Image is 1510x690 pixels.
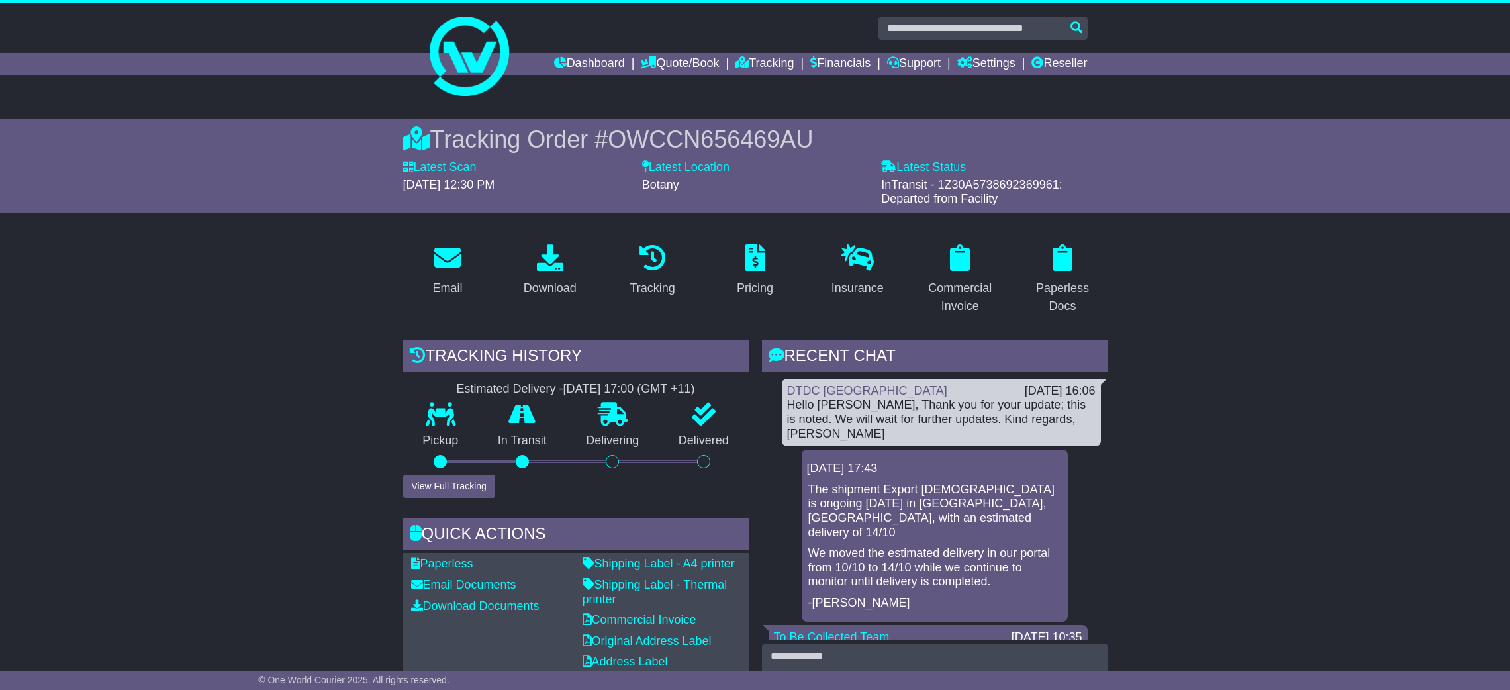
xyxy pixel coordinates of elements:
div: [DATE] 17:43 [807,462,1062,476]
a: DTDC [GEOGRAPHIC_DATA] [787,384,947,397]
div: Paperless Docs [1027,279,1099,315]
p: Pickup [403,434,479,448]
div: Estimated Delivery - [403,382,749,397]
a: Address Label [583,655,668,668]
a: Reseller [1031,53,1087,75]
a: Financials [810,53,871,75]
a: Settings [957,53,1015,75]
div: Download [524,279,577,297]
a: Download [515,240,585,302]
div: Quick Actions [403,518,749,554]
div: Email [432,279,462,297]
div: Pricing [737,279,773,297]
a: Email [424,240,471,302]
div: Tracking [630,279,675,297]
a: Original Address Label [583,634,712,648]
div: [DATE] 17:00 (GMT +11) [563,382,695,397]
a: Paperless [411,557,473,570]
button: View Full Tracking [403,475,495,498]
span: InTransit - 1Z30A5738692369961: Departed from Facility [881,178,1062,206]
a: Commercial Invoice [916,240,1005,320]
div: [DATE] 10:35 [1012,630,1082,645]
p: -[PERSON_NAME] [808,596,1061,611]
p: Delivered [659,434,749,448]
div: Commercial Invoice [924,279,996,315]
a: Tracking [621,240,683,302]
div: Hello [PERSON_NAME], Thank you for your update; this is noted. We will wait for further updates. ... [787,398,1096,441]
a: Paperless Docs [1018,240,1108,320]
label: Latest Location [642,160,730,175]
a: Shipping Label - A4 printer [583,557,735,570]
span: © One World Courier 2025. All rights reserved. [258,675,449,685]
p: The shipment Export [DEMOGRAPHIC_DATA] is ongoing [DATE] in [GEOGRAPHIC_DATA], [GEOGRAPHIC_DATA],... [808,483,1061,540]
a: Commercial Invoice [583,613,696,626]
span: OWCCN656469AU [608,126,813,153]
a: Pricing [728,240,782,302]
span: Botany [642,178,679,191]
a: Tracking [735,53,794,75]
a: To Be Collected Team [774,630,890,644]
span: [DATE] 12:30 PM [403,178,495,191]
a: Email Documents [411,578,516,591]
p: Delivering [567,434,659,448]
div: Tracking Order # [403,125,1108,154]
a: Download Documents [411,599,540,613]
a: Support [887,53,941,75]
div: [DATE] 16:06 [1025,384,1096,399]
div: Insurance [831,279,884,297]
label: Latest Scan [403,160,477,175]
label: Latest Status [881,160,966,175]
a: Insurance [823,240,892,302]
p: In Transit [478,434,567,448]
p: We moved the estimated delivery in our portal from 10/10 to 14/10 while we continue to monitor un... [808,546,1061,589]
div: Tracking history [403,340,749,375]
a: Dashboard [554,53,625,75]
a: Shipping Label - Thermal printer [583,578,728,606]
div: RECENT CHAT [762,340,1108,375]
a: Quote/Book [641,53,719,75]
